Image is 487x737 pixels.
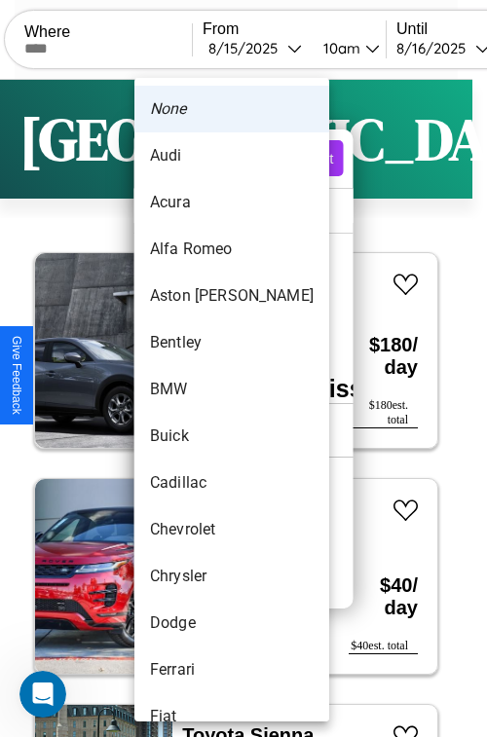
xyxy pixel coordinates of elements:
[134,132,329,179] li: Audi
[134,226,329,273] li: Alfa Romeo
[134,413,329,460] li: Buick
[150,97,187,121] em: None
[134,646,329,693] li: Ferrari
[134,600,329,646] li: Dodge
[134,553,329,600] li: Chrysler
[134,179,329,226] li: Acura
[134,460,329,506] li: Cadillac
[134,366,329,413] li: BMW
[10,336,23,415] div: Give Feedback
[134,319,329,366] li: Bentley
[19,671,66,718] iframe: Intercom live chat
[134,506,329,553] li: Chevrolet
[134,273,329,319] li: Aston [PERSON_NAME]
